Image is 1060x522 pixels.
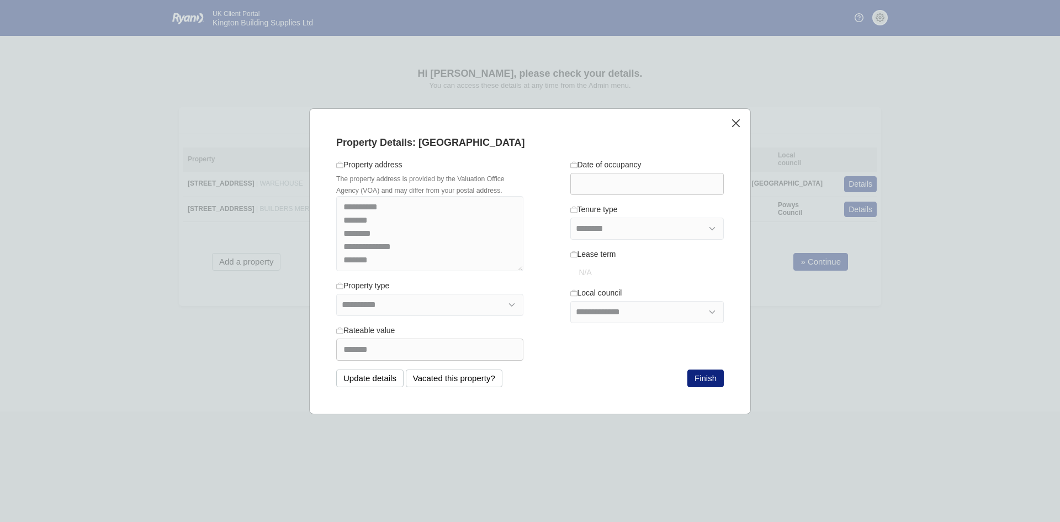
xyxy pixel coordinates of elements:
button: Finish [687,370,724,387]
div: Property Details: [GEOGRAPHIC_DATA] [336,135,724,150]
label: Rateable value [336,325,395,336]
label: Local council [570,287,622,299]
label: Tenure type [570,204,618,215]
label: Date of occupancy [570,159,642,171]
button: Vacated this property? [406,370,502,387]
p: N/A [579,267,724,278]
label: Lease term [570,249,616,260]
label: Property address [336,159,402,171]
button: close [730,118,741,129]
label: Property type [336,280,389,292]
button: Update details [336,370,404,387]
small: The property address is provided by the Valuation Office Agency (VOA) and may differ from your po... [336,175,505,194]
